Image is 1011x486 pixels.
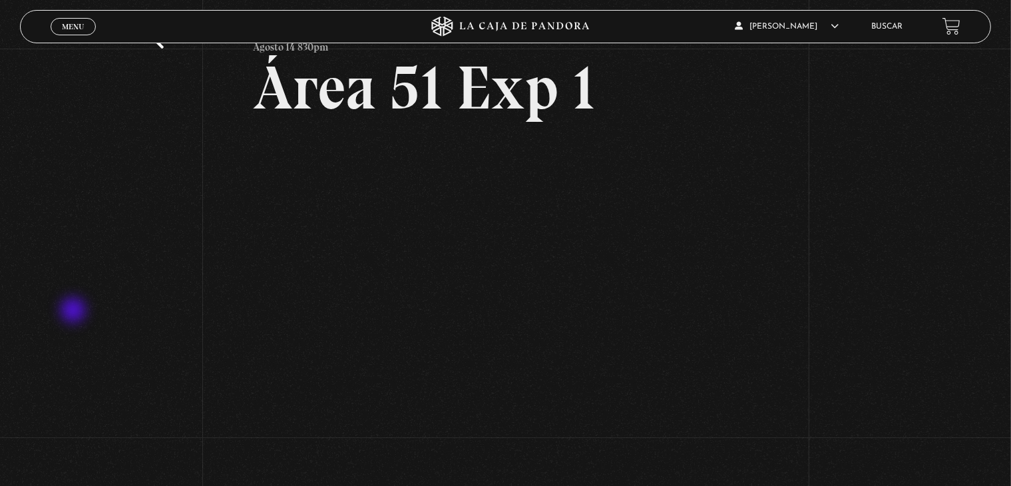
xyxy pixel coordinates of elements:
[253,138,757,423] iframe: Dailymotion video player – PROGRAMA - AREA 51 - 14 DE AGOSTO
[871,23,903,31] a: Buscar
[942,17,960,35] a: View your shopping cart
[58,33,89,43] span: Cerrar
[253,31,329,57] p: Agosto 14 830pm
[735,23,839,31] span: [PERSON_NAME]
[62,23,84,31] span: Menu
[253,57,757,119] h2: Área 51 Exp 1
